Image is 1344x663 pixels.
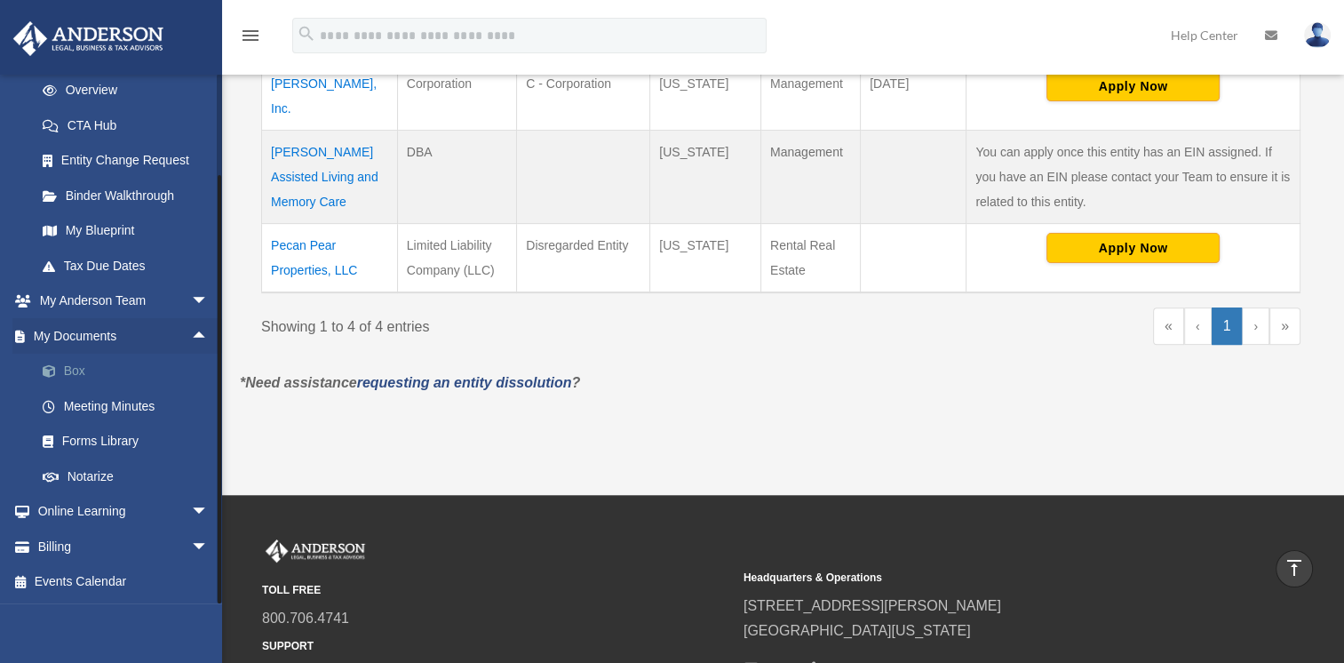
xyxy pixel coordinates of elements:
td: Management [760,130,860,223]
em: *Need assistance ? [240,375,580,390]
img: Anderson Advisors Platinum Portal [8,21,169,56]
a: 1 [1212,308,1243,345]
i: search [297,24,316,44]
a: 800.706.4741 [262,611,349,626]
a: My Blueprint [25,213,227,249]
img: Anderson Advisors Platinum Portal [262,539,369,563]
td: [US_STATE] [650,223,761,292]
a: Box [25,354,235,389]
td: [PERSON_NAME] Assisted Living and Memory Care [262,130,398,223]
span: arrow_drop_down [191,494,227,531]
a: Tax Due Dates [25,248,227,284]
a: My Anderson Teamarrow_drop_down [12,284,235,319]
a: Events Calendar [12,564,235,600]
a: Notarize [25,459,235,494]
button: Apply Now [1046,233,1220,263]
td: [DATE] [861,61,966,130]
td: [US_STATE] [650,130,761,223]
span: arrow_drop_down [191,529,227,565]
small: SUPPORT [262,637,731,656]
a: vertical_align_top [1276,550,1313,587]
a: Previous [1184,308,1212,345]
td: [US_STATE] [650,61,761,130]
i: vertical_align_top [1284,557,1305,579]
a: Binder Walkthrough [25,178,227,213]
a: requesting an entity dissolution [357,375,572,390]
td: You can apply once this entity has an EIN assigned. If you have an EIN please contact your Team t... [966,130,1300,223]
td: [PERSON_NAME], Inc. [262,61,398,130]
a: [STREET_ADDRESS][PERSON_NAME] [744,598,1001,613]
a: Meeting Minutes [25,388,235,424]
a: Billingarrow_drop_down [12,529,235,564]
td: Pecan Pear Properties, LLC [262,223,398,292]
a: Overview [25,73,218,108]
a: Forms Library [25,424,235,459]
button: Apply Now [1046,71,1220,101]
a: First [1153,308,1184,345]
small: Headquarters & Operations [744,569,1213,587]
i: menu [240,25,261,46]
img: User Pic [1304,22,1331,48]
td: Limited Liability Company (LLC) [397,223,516,292]
a: [GEOGRAPHIC_DATA][US_STATE] [744,623,971,638]
a: Entity Change Request [25,143,227,179]
a: CTA Hub [25,108,227,143]
a: Last [1269,308,1300,345]
td: DBA [397,130,516,223]
td: C - Corporation [517,61,650,130]
a: Next [1242,308,1269,345]
a: Online Learningarrow_drop_down [12,494,235,530]
a: menu [240,31,261,46]
div: Showing 1 to 4 of 4 entries [261,308,767,339]
span: arrow_drop_up [191,318,227,355]
small: TOLL FREE [262,581,731,600]
td: Disregarded Entity [517,223,650,292]
span: arrow_drop_down [191,284,227,320]
td: Management [760,61,860,130]
a: My Documentsarrow_drop_up [12,318,235,354]
td: Corporation [397,61,516,130]
td: Rental Real Estate [760,223,860,292]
